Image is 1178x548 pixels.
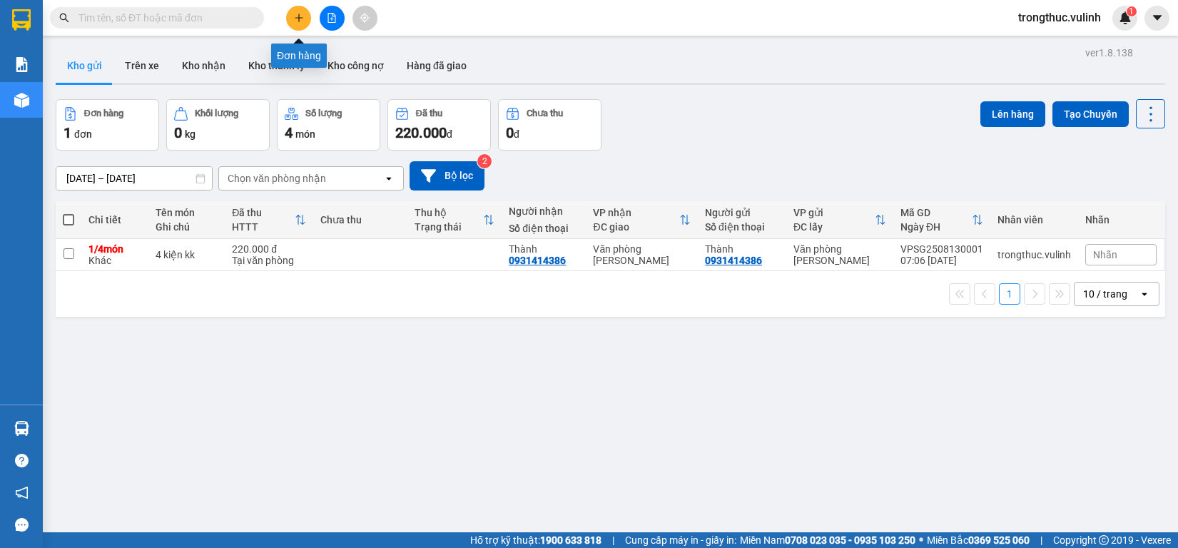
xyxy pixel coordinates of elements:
[506,124,514,141] span: 0
[415,207,483,218] div: Thu hộ
[286,6,311,31] button: plus
[171,49,237,83] button: Kho nhận
[1129,6,1134,16] span: 1
[305,108,342,118] div: Số lượng
[156,249,218,260] div: 4 kiện kk
[1127,6,1137,16] sup: 1
[320,214,400,225] div: Chưa thu
[740,532,915,548] span: Miền Nam
[14,93,29,108] img: warehouse-icon
[232,243,306,255] div: 220.000 đ
[968,534,1030,546] strong: 0369 525 060
[84,108,123,118] div: Đơn hàng
[232,221,295,233] div: HTTT
[232,207,295,218] div: Đã thu
[232,255,306,266] div: Tại văn phòng
[156,207,218,218] div: Tên món
[509,243,579,255] div: Thành
[705,243,779,255] div: Thành
[612,532,614,548] span: |
[395,49,478,83] button: Hàng đã giao
[14,57,29,72] img: solution-icon
[1007,9,1112,26] span: trongthuc.vulinh
[919,537,923,543] span: ⚪️
[900,243,983,255] div: VPSG2508130001
[1085,214,1157,225] div: Nhãn
[900,221,972,233] div: Ngày ĐH
[509,255,566,266] div: 0931414386
[1119,11,1132,24] img: icon-new-feature
[477,154,492,168] sup: 2
[113,49,171,83] button: Trên xe
[514,128,519,140] span: đ
[407,201,502,239] th: Toggle SortBy
[470,532,601,548] span: Hỗ trợ kỹ thuật:
[14,421,29,436] img: warehouse-icon
[285,124,293,141] span: 4
[360,13,370,23] span: aim
[997,214,1071,225] div: Nhân viên
[88,243,141,255] div: 1 / 4 món
[237,49,316,83] button: Kho thanh lý
[327,13,337,23] span: file-add
[509,205,579,217] div: Người nhận
[793,207,875,218] div: VP gửi
[1040,532,1042,548] span: |
[927,532,1030,548] span: Miền Bắc
[586,201,698,239] th: Toggle SortBy
[625,532,736,548] span: Cung cấp máy in - giấy in:
[74,128,92,140] span: đơn
[705,221,779,233] div: Số điện thoại
[277,99,380,151] button: Số lượng4món
[12,9,31,31] img: logo-vxr
[295,128,315,140] span: món
[320,6,345,31] button: file-add
[56,167,212,190] input: Select a date range.
[174,124,182,141] span: 0
[228,171,326,186] div: Chọn văn phòng nhận
[997,249,1071,260] div: trongthuc.vulinh
[415,221,483,233] div: Trạng thái
[166,99,270,151] button: Khối lượng0kg
[527,108,563,118] div: Chưa thu
[593,243,691,266] div: Văn phòng [PERSON_NAME]
[705,255,762,266] div: 0931414386
[999,283,1020,305] button: 1
[540,534,601,546] strong: 1900 633 818
[56,49,113,83] button: Kho gửi
[395,124,447,141] span: 220.000
[316,49,395,83] button: Kho công nợ
[900,255,983,266] div: 07:06 [DATE]
[785,534,915,546] strong: 0708 023 035 - 0935 103 250
[980,101,1045,127] button: Lên hàng
[294,13,304,23] span: plus
[1083,287,1127,301] div: 10 / trang
[15,518,29,532] span: message
[793,221,875,233] div: ĐC lấy
[793,243,886,266] div: Văn phòng [PERSON_NAME]
[1099,535,1109,545] span: copyright
[893,201,990,239] th: Toggle SortBy
[225,201,313,239] th: Toggle SortBy
[352,6,377,31] button: aim
[410,161,484,191] button: Bộ lọc
[88,255,141,266] div: Khác
[447,128,452,140] span: đ
[786,201,893,239] th: Toggle SortBy
[509,223,579,234] div: Số điện thoại
[1144,6,1169,31] button: caret-down
[1052,101,1129,127] button: Tạo Chuyến
[15,454,29,467] span: question-circle
[185,128,196,140] span: kg
[78,10,247,26] input: Tìm tên, số ĐT hoặc mã đơn
[156,221,218,233] div: Ghi chú
[900,207,972,218] div: Mã GD
[1139,288,1150,300] svg: open
[64,124,71,141] span: 1
[705,207,779,218] div: Người gửi
[59,13,69,23] span: search
[88,214,141,225] div: Chi tiết
[383,173,395,184] svg: open
[416,108,442,118] div: Đã thu
[593,221,679,233] div: ĐC giao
